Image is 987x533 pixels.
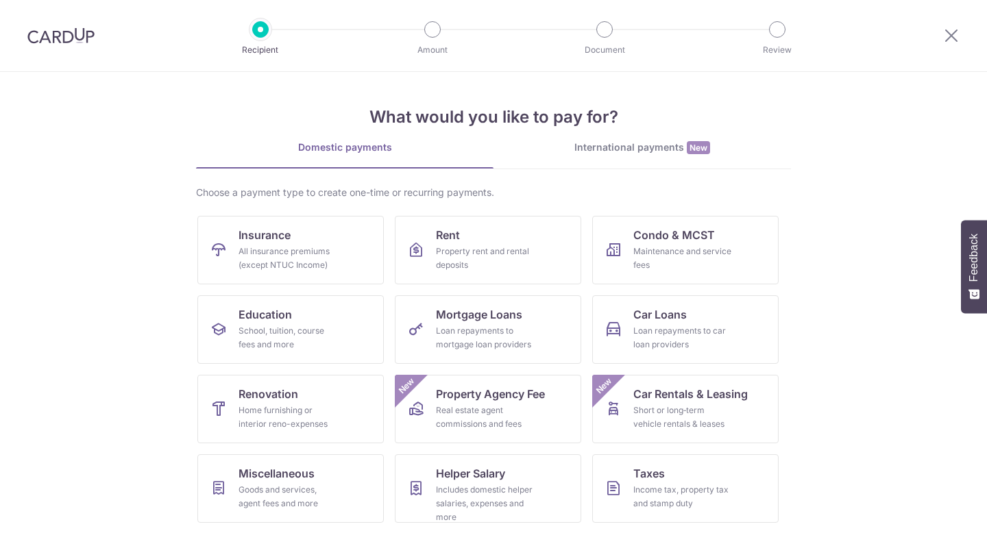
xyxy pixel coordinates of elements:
[197,295,384,364] a: EducationSchool, tuition, course fees and more
[239,306,292,323] span: Education
[633,324,732,351] div: Loan repayments to car loan providers
[633,386,748,402] span: Car Rentals & Leasing
[493,140,791,155] div: International payments
[197,454,384,523] a: MiscellaneousGoods and services, agent fees and more
[961,220,987,313] button: Feedback - Show survey
[554,43,655,57] p: Document
[210,43,311,57] p: Recipient
[727,43,828,57] p: Review
[27,27,95,44] img: CardUp
[197,375,384,443] a: RenovationHome furnishing or interior reno-expenses
[196,105,791,129] h4: What would you like to pay for?
[968,234,980,282] span: Feedback
[196,186,791,199] div: Choose a payment type to create one-time or recurring payments.
[633,306,687,323] span: Car Loans
[239,386,298,402] span: Renovation
[687,141,710,154] span: New
[436,404,535,431] div: Real estate agent commissions and fees
[239,404,337,431] div: Home furnishing or interior reno-expenses
[633,465,665,482] span: Taxes
[395,295,581,364] a: Mortgage LoansLoan repayments to mortgage loan providers
[239,483,337,510] div: Goods and services, agent fees and more
[382,43,483,57] p: Amount
[395,216,581,284] a: RentProperty rent and rental deposits
[436,324,535,351] div: Loan repayments to mortgage loan providers
[239,324,337,351] div: School, tuition, course fees and more
[196,140,493,154] div: Domestic payments
[436,386,545,402] span: Property Agency Fee
[592,454,779,523] a: TaxesIncome tax, property tax and stamp duty
[436,306,522,323] span: Mortgage Loans
[239,245,337,272] div: All insurance premiums (except NTUC Income)
[239,465,315,482] span: Miscellaneous
[436,483,535,524] div: Includes domestic helper salaries, expenses and more
[436,245,535,272] div: Property rent and rental deposits
[593,375,616,397] span: New
[633,227,715,243] span: Condo & MCST
[197,216,384,284] a: InsuranceAll insurance premiums (except NTUC Income)
[395,375,581,443] a: Property Agency FeeReal estate agent commissions and feesNew
[633,245,732,272] div: Maintenance and service fees
[395,375,418,397] span: New
[633,483,732,510] div: Income tax, property tax and stamp duty
[436,465,505,482] span: Helper Salary
[633,404,732,431] div: Short or long‑term vehicle rentals & leases
[592,375,779,443] a: Car Rentals & LeasingShort or long‑term vehicle rentals & leasesNew
[239,227,291,243] span: Insurance
[592,295,779,364] a: Car LoansLoan repayments to car loan providers
[395,454,581,523] a: Helper SalaryIncludes domestic helper salaries, expenses and more
[436,227,460,243] span: Rent
[592,216,779,284] a: Condo & MCSTMaintenance and service fees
